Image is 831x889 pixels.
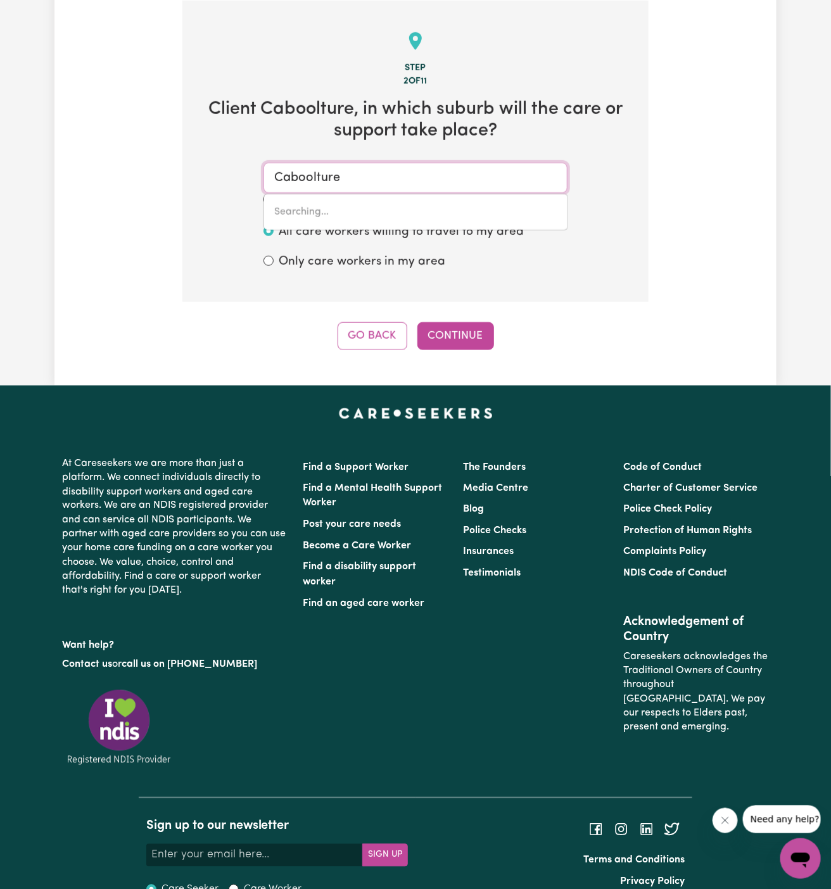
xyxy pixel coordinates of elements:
iframe: Button to launch messaging window [780,838,821,879]
a: Find a Mental Health Support Worker [303,483,442,508]
a: NDIS Code of Conduct [624,569,728,579]
input: Enter your email here... [146,844,363,867]
iframe: Close message [713,808,738,833]
a: Protection of Human Rights [624,526,752,536]
p: or [62,653,288,677]
a: Police Checks [463,526,526,536]
a: Follow Careseekers on Instagram [614,824,629,834]
a: Find a disability support worker [303,562,416,588]
a: Blog [463,505,484,515]
h2: Sign up to our newsletter [146,819,408,834]
a: Complaints Policy [624,547,707,557]
div: menu-options [263,194,568,230]
iframe: Message from company [743,805,821,833]
a: call us on [PHONE_NUMBER] [122,660,257,670]
img: Registered NDIS provider [62,688,176,767]
a: Careseekers home page [339,408,493,419]
button: Continue [417,322,494,350]
a: Charter of Customer Service [624,483,758,493]
a: Find a Support Worker [303,462,409,472]
p: Want help? [62,634,288,653]
button: Go Back [338,322,407,350]
a: Find an aged care worker [303,599,424,609]
a: Code of Conduct [624,462,702,472]
a: Testimonials [463,569,521,579]
div: Step [203,61,628,75]
a: Contact us [62,660,112,670]
h2: Client Caboolture , in which suburb will the care or support take place? [203,99,628,142]
a: Insurances [463,547,514,557]
a: Follow Careseekers on LinkedIn [639,824,654,834]
a: Privacy Policy [620,877,685,887]
h2: Acknowledgement of Country [624,615,769,645]
label: All care workers willing to travel to my area [279,224,524,242]
a: Follow Careseekers on Twitter [664,824,680,834]
div: 2 of 11 [203,75,628,89]
input: Enter a suburb or postcode [263,163,568,193]
a: Become a Care Worker [303,541,411,552]
a: Terms and Conditions [583,855,685,866]
a: Media Centre [463,483,528,493]
p: At Careseekers we are more than just a platform. We connect individuals directly to disability su... [62,451,288,603]
a: The Founders [463,462,526,472]
p: Careseekers acknowledges the Traditional Owners of Country throughout [GEOGRAPHIC_DATA]. We pay o... [624,645,769,740]
a: Police Check Policy [624,505,713,515]
a: Follow Careseekers on Facebook [588,824,604,834]
a: Post your care needs [303,520,401,530]
label: Only care workers in my area [279,253,445,272]
button: Subscribe [362,844,408,867]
